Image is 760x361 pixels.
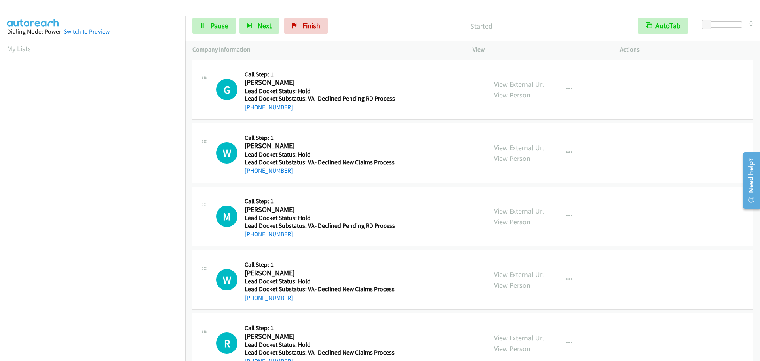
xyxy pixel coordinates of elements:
[245,134,395,142] h5: Call Step: 1
[245,78,395,87] h2: [PERSON_NAME]
[245,285,395,293] h5: Lead Docket Substatus: VA- Declined New Claims Process
[284,18,328,34] a: Finish
[494,90,530,99] a: View Person
[216,206,237,227] div: The call is yet to be attempted
[245,341,395,349] h5: Lead Docket Status: Hold
[216,332,237,354] h1: R
[494,143,544,152] a: View External Url
[706,21,742,28] div: Delay between calls (in seconds)
[494,270,544,279] a: View External Url
[245,95,395,103] h5: Lead Docket Substatus: VA- Declined Pending RD Process
[216,142,237,164] h1: W
[216,269,237,290] h1: W
[64,28,110,35] a: Switch to Preview
[494,333,544,342] a: View External Url
[216,332,237,354] div: The call is yet to be attempted
[7,44,31,53] a: My Lists
[192,45,458,54] p: Company Information
[494,154,530,163] a: View Person
[494,344,530,353] a: View Person
[245,205,395,214] h2: [PERSON_NAME]
[620,45,753,54] p: Actions
[245,159,395,166] h5: Lead Docket Substatus: VA- Declined New Claims Process
[216,269,237,290] div: The call is yet to be attempted
[245,324,395,332] h5: Call Step: 1
[494,206,544,216] a: View External Url
[245,197,395,205] h5: Call Step: 1
[302,21,320,30] span: Finish
[245,151,395,159] h5: Lead Docket Status: Hold
[211,21,228,30] span: Pause
[192,18,236,34] a: Pause
[7,27,178,36] div: Dialing Mode: Power |
[245,261,395,269] h5: Call Step: 1
[749,18,753,29] div: 0
[245,294,293,302] a: [PHONE_NUMBER]
[245,277,395,285] h5: Lead Docket Status: Hold
[216,206,237,227] h1: M
[245,141,395,151] h2: [PERSON_NAME]
[239,18,279,34] button: Next
[473,45,606,54] p: View
[245,222,395,230] h5: Lead Docket Substatus: VA- Declined Pending RD Process
[216,79,237,100] h1: G
[494,281,530,290] a: View Person
[245,332,395,341] h2: [PERSON_NAME]
[245,269,395,278] h2: [PERSON_NAME]
[258,21,272,30] span: Next
[245,103,293,111] a: [PHONE_NUMBER]
[245,167,293,174] a: [PHONE_NUMBER]
[245,71,395,78] h5: Call Step: 1
[216,142,237,164] div: The call is yet to be attempted
[494,80,544,89] a: View External Url
[638,18,688,34] button: AutoTab
[245,87,395,95] h5: Lead Docket Status: Hold
[245,349,395,357] h5: Lead Docket Substatus: VA- Declined New Claims Process
[245,214,395,222] h5: Lead Docket Status: Hold
[737,149,760,212] iframe: Resource Center
[338,21,624,31] p: Started
[245,230,293,238] a: [PHONE_NUMBER]
[494,217,530,226] a: View Person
